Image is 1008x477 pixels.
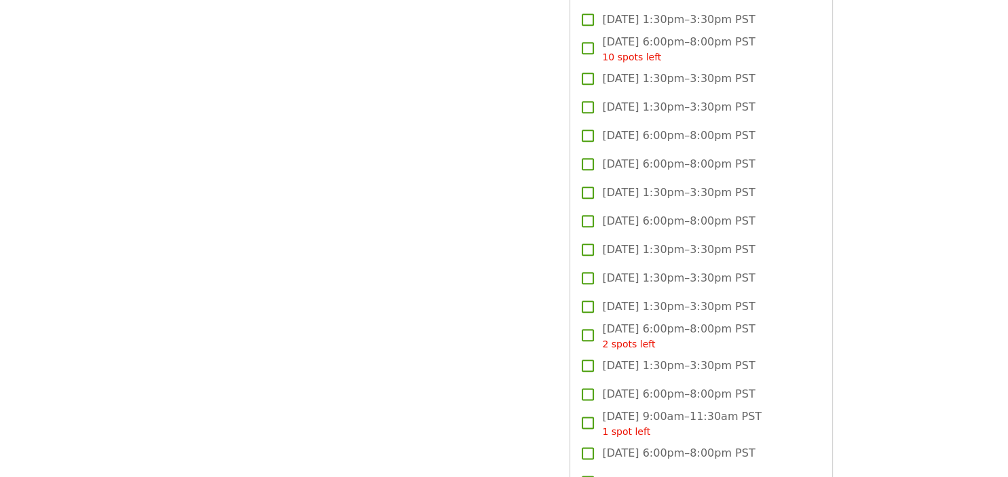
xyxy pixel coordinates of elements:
span: [DATE] 6:00pm–8:00pm PST [602,156,755,172]
span: 1 spot left [602,426,650,437]
span: [DATE] 1:30pm–3:30pm PST [602,358,755,374]
span: [DATE] 6:00pm–8:00pm PST [602,128,755,144]
span: [DATE] 1:30pm–3:30pm PST [602,299,755,315]
span: [DATE] 1:30pm–3:30pm PST [602,12,755,28]
span: [DATE] 6:00pm–8:00pm PST [602,386,755,402]
span: 2 spots left [602,339,655,349]
span: [DATE] 1:30pm–3:30pm PST [602,270,755,286]
span: [DATE] 6:00pm–8:00pm PST [602,34,755,64]
span: [DATE] 1:30pm–3:30pm PST [602,99,755,115]
span: [DATE] 6:00pm–8:00pm PST [602,321,755,351]
span: [DATE] 6:00pm–8:00pm PST [602,213,755,229]
span: [DATE] 6:00pm–8:00pm PST [602,445,755,461]
span: [DATE] 1:30pm–3:30pm PST [602,71,755,87]
span: [DATE] 1:30pm–3:30pm PST [602,185,755,201]
span: [DATE] 9:00am–11:30am PST [602,408,762,439]
span: [DATE] 1:30pm–3:30pm PST [602,242,755,258]
span: 10 spots left [602,52,661,62]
